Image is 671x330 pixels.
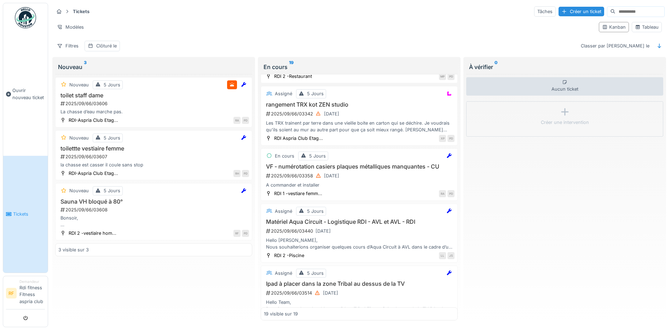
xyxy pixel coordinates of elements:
strong: Tickets [70,8,92,15]
sup: 0 [494,63,498,71]
div: PD [242,170,249,177]
div: Nouveau [69,81,89,88]
div: Hello [PERSON_NAME], Nous souhaiterions organiser quelques cours d’Aqua Circuit à AVL dans le cad... [264,237,455,250]
div: [DATE] [323,290,338,296]
h3: VF - numérotation casiers plaques métalliques manquantes - CU [264,163,455,170]
div: Tableau [635,24,659,30]
div: En cours [275,153,294,159]
li: RF [6,288,17,298]
h3: rangement TRX kot ZEN studio [264,101,455,108]
div: 5 Jours [309,153,326,159]
div: 19 visible sur 19 [264,311,298,317]
div: Assigné [275,270,292,277]
h3: toilet staff dame [58,92,249,99]
div: RDI-Aspria Club Etag... [69,170,118,177]
div: Clôturé le [96,42,117,49]
a: Tickets [3,156,48,273]
h3: Sauna VH bloqué à 80° [58,198,249,205]
div: [DATE] [316,228,331,234]
div: À vérifier [469,63,660,71]
div: 2025/09/66/03607 [60,153,249,160]
div: 2025/09/66/03358 [265,171,455,180]
div: PD [447,135,455,142]
div: RDI 2 -Piscine [274,252,304,259]
div: Modèles [54,22,87,32]
div: RDI 1 -vestiare femm... [274,190,322,197]
div: XP [439,135,446,142]
div: Créer une intervention [541,119,589,126]
div: Aucun ticket [466,77,663,96]
a: RF DemandeurRdi fitness Fitness aspria club [6,279,45,309]
div: 5 Jours [307,270,324,277]
div: RF [233,230,241,237]
div: Assigné [275,90,292,97]
div: Tâches [534,6,556,17]
div: 5 Jours [104,187,120,194]
div: RH [233,170,241,177]
div: RA [233,117,241,124]
div: Kanban [602,24,626,30]
div: Filtres [54,41,82,51]
sup: 3 [84,63,87,71]
div: Nouveau [58,63,249,71]
div: PD [242,117,249,124]
div: Classer par [PERSON_NAME] le [578,41,653,51]
div: 5 Jours [307,208,324,215]
div: MP [439,73,446,80]
div: Les TRX trainent par terre dans une vieille boite en carton qui se déchire. Je voudrais qu'ils so... [264,120,455,133]
div: Bonsoir, Le HK m'informe qu'ils ne peuvent pas augmenter la t° du sauna. Il est à 80° alors que d... [58,215,249,228]
h3: Matériel Aqua Circuit - Logistique RDI - AVL et AVL - RDI [264,218,455,225]
div: En cours [264,63,455,71]
div: PD [242,230,249,237]
div: 5 Jours [104,135,120,141]
div: RDI 2 -Restaurant [274,73,312,80]
span: Ouvrir nouveau ticket [12,87,45,101]
sup: 19 [289,63,294,71]
h3: Ipad à placer dans la zone Tribal au dessus de la TV [264,280,455,287]
div: [DATE] [324,110,339,117]
div: 3 visible sur 3 [58,246,89,253]
div: 2025/09/66/03342 [265,109,455,118]
div: A commander et installer [264,182,455,188]
div: Créer un ticket [559,7,604,16]
div: 2025/09/66/03608 [60,206,249,213]
div: Demandeur [19,279,45,284]
h3: toilettte vestiaire femme [58,145,249,152]
div: PD [447,190,455,197]
a: Ouvrir nouveau ticket [3,32,48,156]
div: 2025/09/66/03606 [60,100,249,107]
div: RDI Aspria Club Etag... [274,135,323,142]
div: 2025/09/66/03514 [265,289,455,297]
div: RDI-Aspria Club Etag... [69,117,118,124]
div: Nouveau [69,187,89,194]
div: la chasse est casser il coule sans stop [58,161,249,168]
li: Rdi fitness Fitness aspria club [19,279,45,308]
div: Nouveau [69,135,89,141]
div: 5 Jours [307,90,324,97]
div: PD [447,73,455,80]
div: 2025/09/66/03440 [265,227,455,235]
div: LL [439,252,446,259]
img: Badge_color-CXgf-gQk.svg [15,7,36,28]
div: [DATE] [324,172,339,179]
div: La chasse d’eau marche pas. [58,108,249,115]
div: RA [439,190,446,197]
div: JS [447,252,455,259]
div: 5 Jours [104,81,120,88]
div: Assigné [275,208,292,215]
span: Tickets [13,211,45,217]
div: RDI 2 -vestiaire hom... [69,230,116,237]
div: Hello Team, Pourriez vous placer la tablette en PJ au Tribal Fit svp ? Au dessus de la TV à la pl... [264,299,455,312]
